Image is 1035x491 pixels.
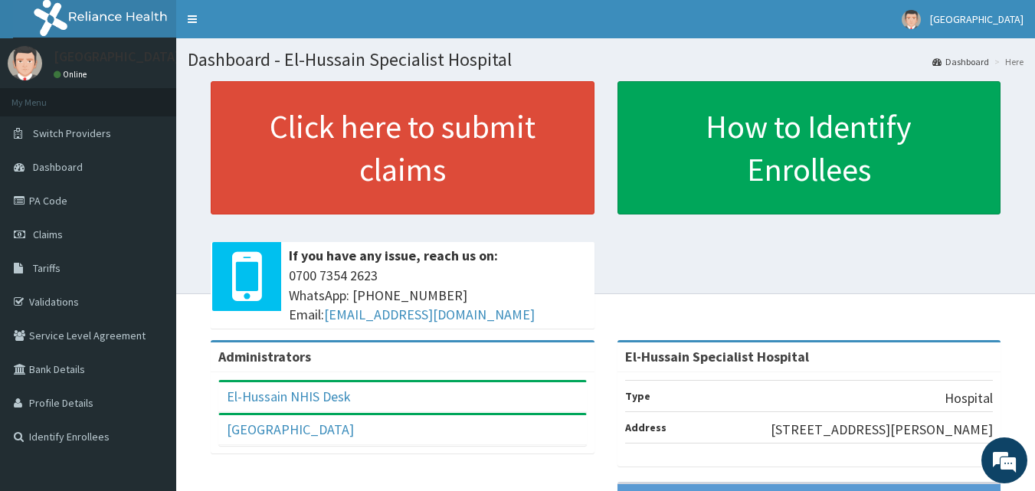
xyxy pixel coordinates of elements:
[33,160,83,174] span: Dashboard
[227,421,354,438] a: [GEOGRAPHIC_DATA]
[33,227,63,241] span: Claims
[625,389,650,403] b: Type
[902,10,921,29] img: User Image
[211,81,594,214] a: Click here to submit claims
[54,69,90,80] a: Online
[324,306,535,323] a: [EMAIL_ADDRESS][DOMAIN_NAME]
[33,261,61,275] span: Tariffs
[227,388,351,405] a: El-Hussain NHIS Desk
[945,388,993,408] p: Hospital
[625,348,809,365] strong: El-Hussain Specialist Hospital
[991,55,1024,68] li: Here
[930,12,1024,26] span: [GEOGRAPHIC_DATA]
[8,46,42,80] img: User Image
[625,421,667,434] b: Address
[218,348,311,365] b: Administrators
[289,266,587,325] span: 0700 7354 2623 WhatsApp: [PHONE_NUMBER] Email:
[289,247,498,264] b: If you have any issue, reach us on:
[188,50,1024,70] h1: Dashboard - El-Hussain Specialist Hospital
[33,126,111,140] span: Switch Providers
[54,50,180,64] p: [GEOGRAPHIC_DATA]
[617,81,1001,214] a: How to Identify Enrollees
[771,420,993,440] p: [STREET_ADDRESS][PERSON_NAME]
[932,55,989,68] a: Dashboard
